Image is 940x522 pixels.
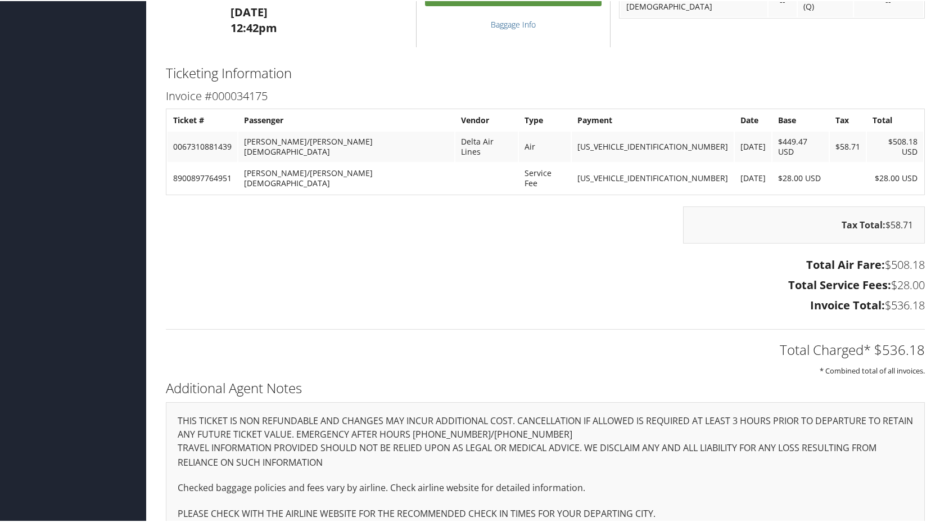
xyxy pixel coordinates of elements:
td: Delta Air Lines [455,130,518,161]
h3: $508.18 [166,256,925,272]
strong: Tax Total: [842,218,885,230]
h2: Ticketing Information [166,62,925,82]
p: PLEASE CHECK WITH THE AIRLINE WEBSITE FOR THE RECOMMENDED CHECK IN TIMES FOR YOUR DEPARTING CITY. [178,506,913,520]
td: $28.00 USD [772,162,829,192]
th: Payment [572,109,734,129]
td: $58.71 [830,130,866,161]
td: $508.18 USD [867,130,923,161]
th: Tax [830,109,866,129]
h2: Additional Agent Notes [166,377,925,397]
p: TRAVEL INFORMATION PROVIDED SHOULD NOT BE RELIED UPON AS LEGAL OR MEDICAL ADVICE. WE DISCLAIM ANY... [178,440,913,469]
th: Vendor [455,109,518,129]
th: Date [735,109,771,129]
h3: Invoice #000034175 [166,87,925,103]
small: * Combined total of all invoices. [820,364,925,375]
strong: [DATE] [231,3,268,19]
p: Checked baggage policies and fees vary by airline. Check airline website for detailed information. [178,480,913,494]
strong: Invoice Total: [810,296,885,312]
td: [DATE] [735,130,771,161]
td: 8900897764951 [168,162,237,192]
td: $28.00 USD [867,162,923,192]
td: Service Fee [519,162,571,192]
h3: $536.18 [166,296,925,312]
td: [PERSON_NAME]/[PERSON_NAME][DEMOGRAPHIC_DATA] [238,162,454,192]
strong: 12:42pm [231,19,277,34]
td: [US_VEHICLE_IDENTIFICATION_NUMBER] [572,130,734,161]
strong: Total Air Fare: [806,256,885,271]
td: $449.47 USD [772,130,829,161]
td: [US_VEHICLE_IDENTIFICATION_NUMBER] [572,162,734,192]
th: Passenger [238,109,454,129]
h3: $28.00 [166,276,925,292]
td: Air [519,130,571,161]
th: Base [772,109,829,129]
th: Ticket # [168,109,237,129]
strong: Total Service Fees: [788,276,891,291]
td: 0067310881439 [168,130,237,161]
th: Total [867,109,923,129]
a: Baggage Info [491,18,536,29]
th: Type [519,109,571,129]
td: [PERSON_NAME]/[PERSON_NAME][DEMOGRAPHIC_DATA] [238,130,454,161]
h2: Total Charged* $536.18 [166,339,925,358]
div: $58.71 [683,205,925,242]
td: [DATE] [735,162,771,192]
